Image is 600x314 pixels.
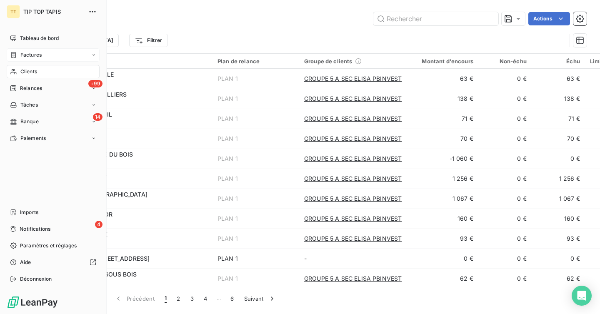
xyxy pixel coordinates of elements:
td: 1 067 € [532,189,585,209]
div: PLAN 1 [217,135,238,143]
div: Montant d'encours [412,58,473,65]
div: PLAN 1 [217,155,238,163]
td: 71 € [407,109,478,129]
button: 1 [160,290,172,307]
td: 1 067 € [407,189,478,209]
div: TT [7,5,20,18]
td: 0 € [478,129,532,149]
div: PLAN 1 [217,194,238,203]
td: 0 € [478,249,532,269]
td: 0 € [478,169,532,189]
td: 138 € [407,89,478,109]
span: GROUPE 5 A SEC ELISA PBINVEST [304,174,402,183]
span: - [304,255,307,262]
span: C0004 [57,219,207,227]
button: 6 [225,290,239,307]
span: GROUPE 5 A SEC ELISA PBINVEST [304,274,402,283]
span: GROUPE 5 A SEC ELISA PBINVEST [304,75,402,83]
span: GROUPE 5 A SEC ELISA PBINVEST [304,234,402,243]
span: C0002 [57,239,207,247]
button: Suivant [239,290,281,307]
span: Notifications [20,225,50,233]
button: 3 [185,290,199,307]
span: CESSON [57,139,207,147]
td: 1 256 € [532,169,585,189]
span: Groupe de clients [304,58,352,65]
td: 0 € [478,109,532,129]
td: -1 060 € [407,149,478,169]
div: PLAN 1 [217,214,238,223]
span: C0095 [57,199,207,207]
div: PLAN 1 [217,95,238,103]
td: 0 € [478,189,532,209]
span: C0400 [57,159,207,167]
td: 160 € [407,209,478,229]
span: … [212,292,225,305]
div: PLAN 1 [217,115,238,123]
td: 62 € [407,269,478,289]
td: 0 € [478,229,532,249]
span: C0007 [57,79,207,87]
div: Échu [537,58,580,65]
div: Non-échu [483,58,527,65]
td: 0 € [478,269,532,289]
span: Tableau de bord [20,35,59,42]
button: 2 [172,290,185,307]
span: Aide [20,259,31,266]
input: Rechercher [373,12,498,25]
img: Logo LeanPay [7,296,58,309]
td: 0 € [478,149,532,169]
div: PLAN 1 [217,174,238,183]
span: Banque [20,118,39,125]
td: 93 € [532,229,585,249]
span: 1 [165,294,167,303]
span: GROUPE 5 A SEC ELISA PBINVEST [304,115,402,123]
span: C0003 [57,279,207,287]
a: Aide [7,256,100,269]
span: Déconnexion [20,275,52,283]
span: GROUPE 5 A SEC ELISA PBINVEST [304,155,402,163]
span: 4 [95,221,102,228]
td: 63 € [407,69,478,89]
td: 0 € [478,209,532,229]
div: Plan de relance [217,58,294,65]
td: 0 € [532,249,585,269]
span: +99 [88,80,102,87]
div: PLAN 1 [217,254,238,263]
td: 0 € [407,249,478,269]
span: 14 [93,113,102,121]
div: PLAN 1 [217,234,238,243]
span: Imports [20,209,38,216]
td: 0 € [478,89,532,109]
button: 4 [199,290,212,307]
span: Clients [20,68,37,75]
td: 138 € [532,89,585,109]
button: Filtrer [129,34,167,47]
span: TIP TOP TAPIS [23,8,83,15]
button: Actions [528,12,570,25]
span: Relances [20,85,42,92]
td: 0 € [478,69,532,89]
div: PLAN 1 [217,274,238,283]
span: BONNEUIL [57,119,207,127]
span: Tâches [20,101,38,109]
span: GROUPE 5 A SEC ELISA PBINVEST [304,214,402,223]
div: PLAN 1 [217,75,238,83]
td: 70 € [532,129,585,149]
span: GROUPE 5 A SEC ELISA PBINVEST [304,194,402,203]
span: GROUPE 5 A SEC ELISA PBINVEST [304,95,402,103]
span: Factures [20,51,42,59]
span: GROUPE 5 A SEC ELISA PBINVEST [304,135,402,143]
span: Paiements [20,135,46,142]
span: Paramètres et réglages [20,242,77,249]
td: 62 € [532,269,585,289]
td: 160 € [532,209,585,229]
button: Précédent [109,290,160,307]
td: 93 € [407,229,478,249]
div: Open Intercom Messenger [572,286,592,306]
td: 1 256 € [407,169,478,189]
span: C0600 [57,99,207,107]
td: 0 € [532,149,585,169]
td: 71 € [532,109,585,129]
span: C0094 [57,179,207,187]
